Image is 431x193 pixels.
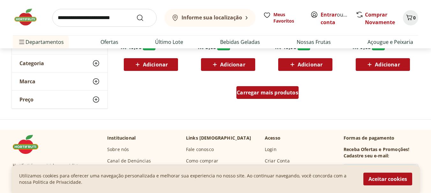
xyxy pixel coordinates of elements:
span: Adicionar [375,62,400,67]
button: Aceitar cookies [363,173,412,185]
a: Criar conta [321,11,356,26]
a: Login [265,146,277,153]
a: Ofertas [100,38,118,46]
span: Departamentos [18,34,64,50]
a: Entrar [321,11,337,18]
span: Meus Favoritos [273,11,303,24]
h3: Cadastre seu e-mail: [344,153,389,159]
a: Açougue e Peixaria [368,38,413,46]
span: Categoria [19,60,44,66]
button: Adicionar [356,58,410,71]
a: Fale conosco [186,146,214,153]
p: Utilizamos cookies para oferecer uma navegação personalizada e melhorar sua experiencia no nosso ... [19,173,356,185]
a: Carregar mais produtos [236,86,299,101]
button: Adicionar [278,58,332,71]
p: Acesso [265,135,280,141]
button: Adicionar [201,58,255,71]
p: Formas de pagamento [344,135,418,141]
button: Submit Search [136,14,152,22]
span: Adicionar [220,62,245,67]
a: Sobre nós [107,146,129,153]
span: Adicionar [298,62,323,67]
img: Hortifruti [13,135,45,154]
button: Marca [12,72,108,90]
span: Carregar mais produtos [237,90,298,95]
a: Como comprar [186,158,218,164]
span: ou [321,11,349,26]
a: Bebidas Geladas [220,38,260,46]
b: Informe sua localização [182,14,242,21]
a: Nossas Frutas [297,38,331,46]
button: Carrinho [403,10,418,25]
a: Comprar Novamente [365,11,395,26]
input: search [52,9,157,27]
a: Meus Favoritos [263,11,303,24]
span: Adicionar [143,62,168,67]
p: Links [DEMOGRAPHIC_DATA] [186,135,251,141]
a: Canal de Denúncias [107,158,151,164]
button: Adicionar [124,58,178,71]
p: Institucional [107,135,136,141]
button: Menu [18,34,26,50]
button: Categoria [12,54,108,72]
a: Último Lote [155,38,183,46]
span: 0 [413,15,416,21]
a: Criar Conta [265,158,290,164]
h3: Receba Ofertas e Promoções! [344,146,409,153]
img: Hortifruti [13,8,45,27]
span: Marca [19,78,35,85]
button: Preço [12,91,108,108]
button: Informe sua localização [164,9,256,27]
span: Preço [19,96,33,103]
